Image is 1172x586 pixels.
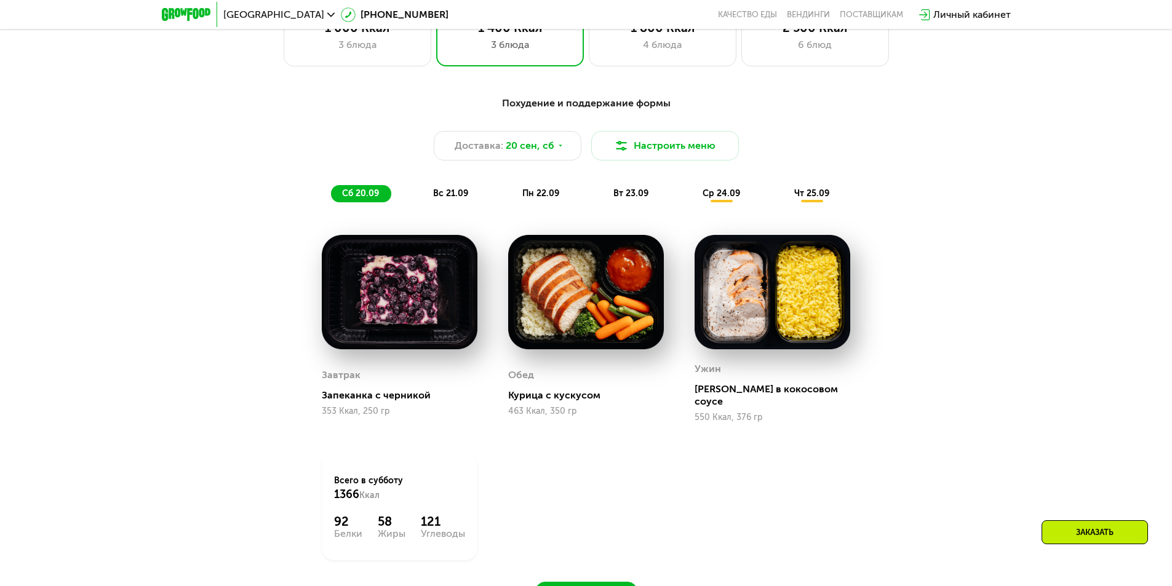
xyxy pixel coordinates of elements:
div: Ужин [695,360,721,378]
div: 6 блюд [754,38,876,52]
div: 550 Ккал, 376 гр [695,413,850,422]
div: 4 блюда [602,38,724,52]
div: [PERSON_NAME] в кокосовом соусе [695,383,860,408]
span: 1366 [334,488,359,501]
div: 58 [378,514,405,529]
div: 3 блюда [297,38,418,52]
div: Белки [334,529,362,539]
span: чт 25.09 [794,188,829,199]
div: Похудение и поддержание формы [222,96,951,111]
div: Обед [508,366,534,384]
div: Углеводы [421,529,465,539]
span: [GEOGRAPHIC_DATA] [223,10,324,20]
div: Личный кабинет [933,7,1011,22]
span: Ккал [359,490,380,501]
div: 463 Ккал, 350 гр [508,406,664,416]
span: 20 сен, сб [506,138,554,153]
span: ср 24.09 [703,188,740,199]
div: Запеканка с черникой [322,389,487,402]
div: 353 Ккал, 250 гр [322,406,477,416]
a: Качество еды [718,10,777,20]
span: пн 22.09 [522,188,559,199]
span: вс 21.09 [433,188,468,199]
div: Всего в субботу [334,475,465,502]
span: сб 20.09 [342,188,379,199]
div: 121 [421,514,465,529]
div: 3 блюда [449,38,571,52]
div: Курица с кускусом [508,389,674,402]
span: Доставка: [455,138,503,153]
a: Вендинги [787,10,830,20]
div: поставщикам [840,10,903,20]
a: [PHONE_NUMBER] [341,7,448,22]
button: Настроить меню [591,131,739,160]
div: Заказать [1042,520,1148,544]
div: Завтрак [322,366,361,384]
span: вт 23.09 [613,188,648,199]
div: Жиры [378,529,405,539]
div: 92 [334,514,362,529]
